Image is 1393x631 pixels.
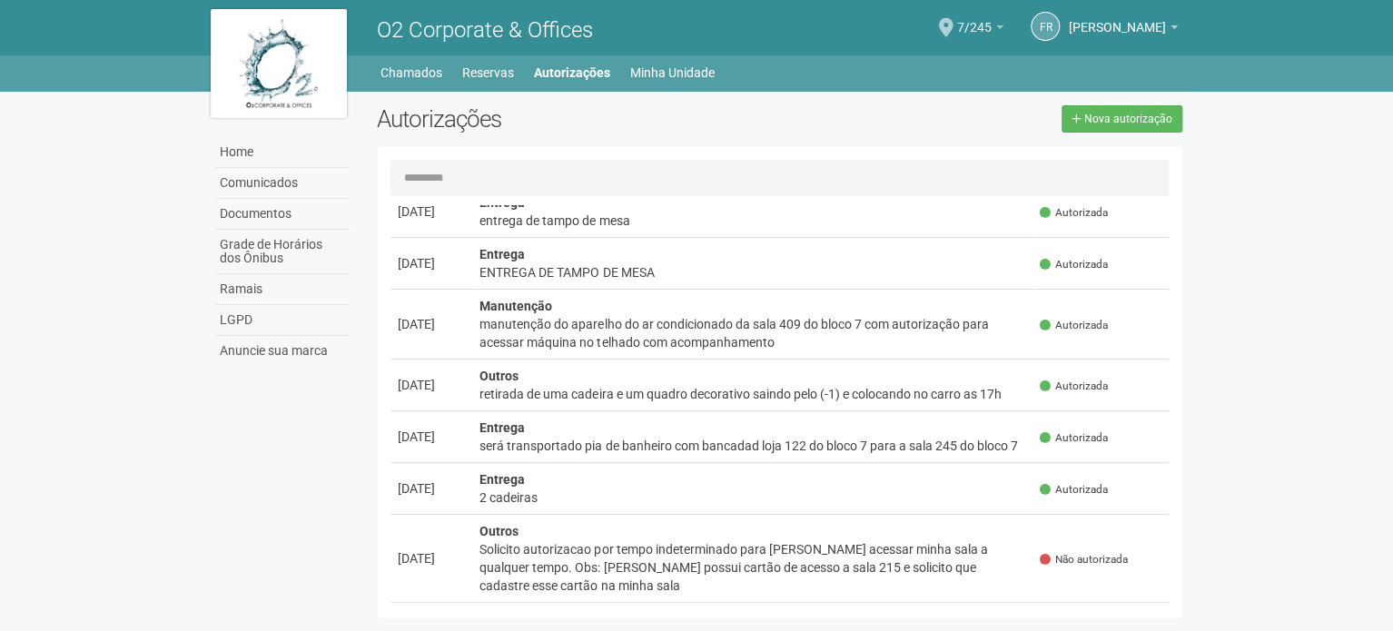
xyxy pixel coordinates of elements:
strong: Manutenção [479,299,552,313]
span: Autorizada [1040,318,1108,333]
span: Nova autorização [1084,113,1172,125]
span: Autorizada [1040,379,1108,394]
span: FRANCI RODRIGUES [1069,3,1166,35]
a: Home [215,137,350,168]
div: Solicito autorizacao por tempo indeterminado para [PERSON_NAME] acessar minha sala a qualquer tem... [479,540,1025,595]
span: Autorizada [1040,430,1108,446]
a: [PERSON_NAME] [1069,23,1178,37]
a: LGPD [215,305,350,336]
a: Chamados [380,60,442,85]
span: Autorizada [1040,257,1108,272]
a: Grade de Horários dos Ônibus [215,230,350,274]
div: [DATE] [398,315,465,333]
strong: Outros [479,369,519,383]
h2: Autorizações [377,105,766,133]
span: Não autorizada [1040,552,1128,567]
a: Anuncie sua marca [215,336,350,366]
div: [DATE] [398,254,465,272]
div: manutenção do aparelho do ar condicionado da sala 409 do bloco 7 com autorização para acessar máq... [479,315,1025,351]
div: [DATE] [398,479,465,498]
a: Reservas [462,60,514,85]
img: logo.jpg [211,9,347,118]
div: entrega de tampo de mesa [479,212,1025,230]
div: ENTREGA DE TAMPO DE MESA [479,263,1025,281]
a: FR [1031,12,1060,41]
div: [DATE] [398,376,465,394]
div: [DATE] [398,202,465,221]
a: Documentos [215,199,350,230]
div: retirada de uma cadeira e um quadro decorativo saindo pelo (-1) e colocando no carro as 17h [479,385,1025,403]
strong: Entrega [479,247,525,261]
a: 7/245 [957,23,1003,37]
span: 7/245 [957,3,992,35]
a: Autorizações [534,60,610,85]
a: Nova autorização [1062,105,1182,133]
div: 2 cadeiras [479,488,1025,507]
strong: Entrega [479,472,525,487]
div: será transportado pia de banheiro com bancadad loja 122 do bloco 7 para a sala 245 do bloco 7 [479,437,1025,455]
strong: Entrega [479,420,525,435]
div: [DATE] [398,549,465,567]
span: O2 Corporate & Offices [377,17,593,43]
a: Ramais [215,274,350,305]
div: [DATE] [398,428,465,446]
span: Autorizada [1040,482,1108,498]
a: Comunicados [215,168,350,199]
strong: Entrega [479,195,525,210]
strong: Outros [479,524,519,538]
a: Minha Unidade [630,60,715,85]
span: Autorizada [1040,205,1108,221]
